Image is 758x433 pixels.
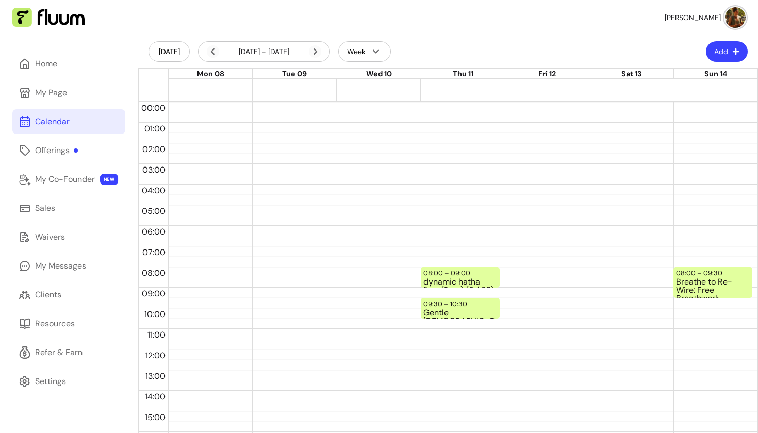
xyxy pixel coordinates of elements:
[12,254,125,278] a: My Messages
[725,7,746,28] img: avatar
[423,268,473,278] div: 08:00 – 09:00
[142,309,168,320] span: 10:00
[142,123,168,134] span: 01:00
[143,350,168,361] span: 12:00
[35,231,65,243] div: Waivers
[665,12,721,23] span: [PERSON_NAME]
[35,260,86,272] div: My Messages
[139,226,168,237] span: 06:00
[35,173,95,186] div: My Co-Founder
[421,267,500,288] div: 08:00 – 09:00dynamic hatha flow (8am) (6 / 30)
[423,299,470,309] div: 09:30 – 10:30
[35,202,55,214] div: Sales
[35,289,61,301] div: Clients
[139,268,168,278] span: 08:00
[706,41,748,62] button: Add
[139,288,168,299] span: 09:00
[35,58,57,70] div: Home
[676,278,750,297] div: Breathe to Re-Wire: Free Breathwork Masterclass (4 / 20)
[35,144,78,157] div: Offerings
[366,69,392,80] button: Wed 10
[673,267,752,298] div: 08:00 – 09:30Breathe to Re-Wire: Free Breathwork Masterclass (4 / 20)
[12,225,125,249] a: Waivers
[12,109,125,134] a: Calendar
[12,282,125,307] a: Clients
[139,206,168,216] span: 05:00
[12,167,125,192] a: My Co-Founder NEW
[12,80,125,105] a: My Page
[676,268,725,278] div: 08:00 – 09:30
[621,69,642,80] button: Sat 13
[338,41,391,62] button: Week
[282,69,307,80] button: Tue 09
[12,311,125,336] a: Resources
[453,69,473,80] button: Thu 11
[12,196,125,221] a: Sales
[140,144,168,155] span: 02:00
[139,185,168,196] span: 04:00
[421,298,500,319] div: 09:30 – 10:30Gentle [DEMOGRAPHIC_DATA] (9:30am London time) (4 / 30)
[35,87,67,99] div: My Page
[35,318,75,330] div: Resources
[704,69,727,80] button: Sun 14
[12,340,125,365] a: Refer & Earn
[538,69,556,80] button: Fri 12
[35,346,83,359] div: Refer & Earn
[100,174,118,185] span: NEW
[35,375,66,388] div: Settings
[35,115,70,128] div: Calendar
[282,69,307,78] span: Tue 09
[12,138,125,163] a: Offerings
[197,69,224,80] button: Mon 08
[423,309,497,318] div: Gentle [DEMOGRAPHIC_DATA] (9:30am London time) (4 / 30)
[704,69,727,78] span: Sun 14
[12,52,125,76] a: Home
[12,369,125,394] a: Settings
[665,7,746,28] button: avatar[PERSON_NAME]
[149,41,190,62] button: [DATE]
[538,69,556,78] span: Fri 12
[140,164,168,175] span: 03:00
[142,412,168,423] span: 15:00
[140,247,168,258] span: 07:00
[139,103,168,113] span: 00:00
[197,69,224,78] span: Mon 08
[143,371,168,381] span: 13:00
[423,278,497,287] div: dynamic hatha flow (8am) (6 / 30)
[366,69,392,78] span: Wed 10
[142,391,168,402] span: 14:00
[207,45,321,58] div: [DATE] - [DATE]
[12,8,85,27] img: Fluum Logo
[621,69,642,78] span: Sat 13
[453,69,473,78] span: Thu 11
[145,329,168,340] span: 11:00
